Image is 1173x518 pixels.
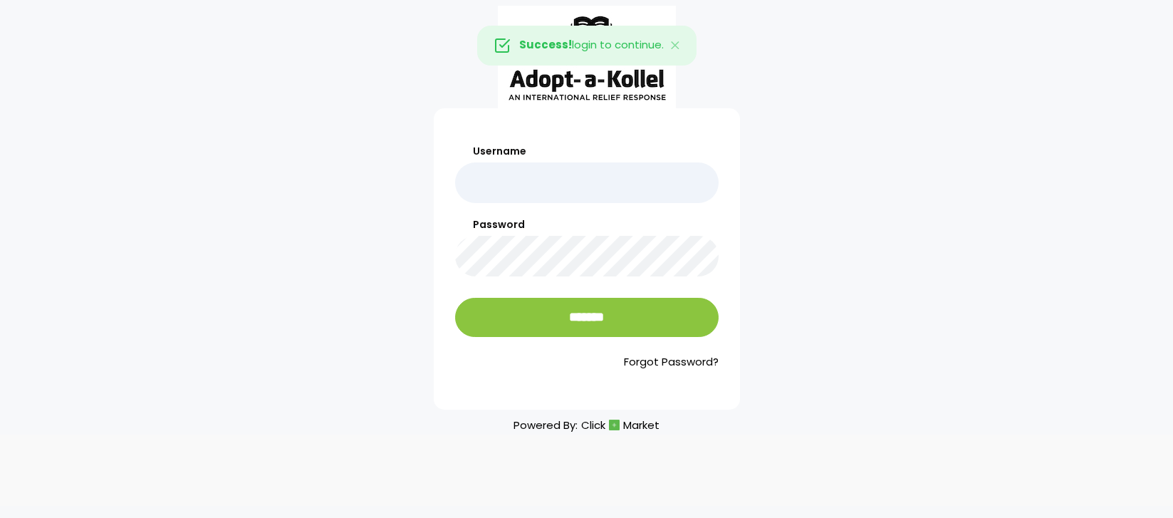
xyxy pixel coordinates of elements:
img: cm_icon.png [609,420,620,430]
a: ClickMarket [581,415,660,435]
label: Password [455,217,719,232]
div: login to continue. [477,26,697,66]
strong: Success! [519,37,572,52]
label: Username [455,144,719,159]
p: Powered By: [513,415,660,435]
a: Forgot Password? [455,354,719,371]
button: Close [655,26,696,65]
img: aak_logo_sm.jpeg [498,6,676,108]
